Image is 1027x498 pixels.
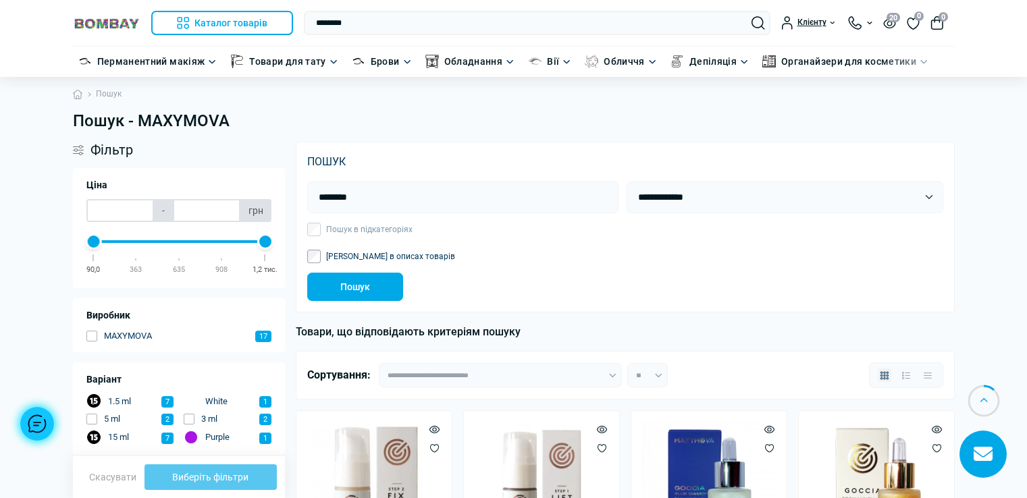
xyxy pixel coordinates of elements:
[764,423,774,434] button: Quick view
[307,273,403,301] button: Пошук
[86,329,272,343] button: MAXYMOVA 17
[249,54,325,69] a: Товари для тату
[883,17,896,28] button: 20
[597,423,607,434] button: Quick view
[259,396,271,408] span: 1
[429,423,440,434] button: Quick view
[326,252,455,260] label: [PERSON_NAME] в описах товарів
[86,393,174,408] button: 1.5 ml 7
[161,414,174,425] span: 2
[173,264,185,276] div: 635
[81,466,144,488] button: Скасувати
[255,331,271,342] span: 17
[240,199,271,222] span: грн
[932,442,942,453] button: Wishlist
[429,442,440,453] button: Wishlist
[585,55,598,68] img: Обличчя
[201,412,217,426] span: 3 ml
[73,142,286,158] div: Фільтр
[144,464,278,490] button: Виберіть фільтри
[259,433,271,444] span: 1
[899,368,913,382] button: List view
[86,264,100,276] div: 90,0
[627,363,668,387] select: Limit select
[184,393,271,408] button: White 1
[597,442,607,453] button: Wishlist
[184,430,271,445] button: Purple 1
[528,55,542,68] img: Вії
[939,12,948,22] span: 0
[930,16,944,30] button: 0
[173,199,240,222] input: Ціна
[161,433,174,444] span: 7
[86,372,122,387] span: Варіант
[108,395,131,408] span: 1.5 ml
[154,199,173,222] span: -
[371,54,400,69] a: Брови
[215,264,228,276] div: 908
[205,431,230,444] span: Purple
[97,54,205,69] a: Перманентний макіяж
[104,412,120,426] span: 5 ml
[130,264,142,276] div: 363
[887,13,900,22] span: 20
[73,111,955,131] h1: Пошук - MAXYMOVA
[379,363,622,387] select: Sort select
[73,17,140,30] img: BOMBAY
[151,11,294,35] button: Каталог товарів
[296,323,955,341] div: Товари, що відповідають критеріям пошуку
[352,55,365,68] img: Брови
[230,55,244,68] img: Товари для тату
[907,16,920,30] a: 0
[73,77,955,111] nav: breadcrumb
[86,233,102,250] div: Min
[547,54,559,69] a: Вії
[932,423,942,434] button: Quick view
[307,153,943,171] div: Пошук
[86,199,154,222] input: Ціна
[259,414,271,425] span: 2
[78,55,92,68] img: Перманентний макіяж
[762,55,776,68] img: Органайзери для косметики
[86,412,174,426] button: 5 ml 2
[205,395,228,408] span: White
[914,11,924,21] span: 0
[253,264,278,276] div: 1,2 тис.
[444,54,503,69] a: Обладнання
[82,88,122,101] li: Пошук
[878,368,891,382] button: Grid view
[161,396,174,408] span: 7
[764,442,774,453] button: Wishlist
[86,308,130,323] span: Виробник
[86,178,107,192] span: Ціна
[689,54,737,69] a: Депіляція
[307,366,379,384] div: Сортування:
[257,233,273,250] div: Max
[108,431,129,444] span: 15 ml
[921,368,934,382] button: Price view
[752,16,765,30] button: Search
[604,54,645,69] a: Обличчя
[326,225,413,233] label: Пошук в підкатегоріях
[86,430,174,445] button: 15 ml 7
[425,55,439,68] img: Обладнання
[781,54,916,69] a: Органайзери для косметики
[670,55,684,68] img: Депіляція
[184,412,271,426] button: 3 ml 2
[104,329,152,343] span: MAXYMOVA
